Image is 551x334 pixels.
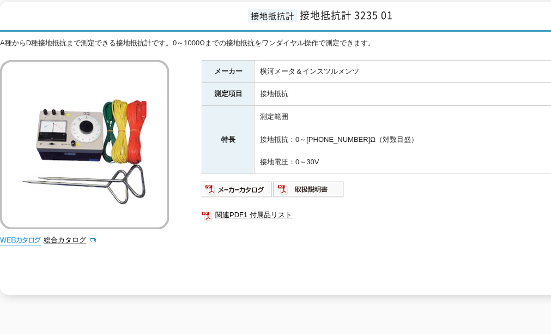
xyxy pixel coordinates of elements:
a: 総合カタログ [44,236,97,244]
span: 接地抵抗計 [248,9,297,22]
th: メーカー [202,60,255,83]
th: 特長 [202,106,255,174]
span: 接地抵抗計 3235 01 [300,8,393,22]
img: 取扱説明書 [273,181,344,198]
a: 取扱説明書 [273,188,344,196]
a: メーカーカタログ [202,188,273,196]
th: 測定項目 [202,83,255,106]
img: メーカーカタログ [202,181,273,198]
